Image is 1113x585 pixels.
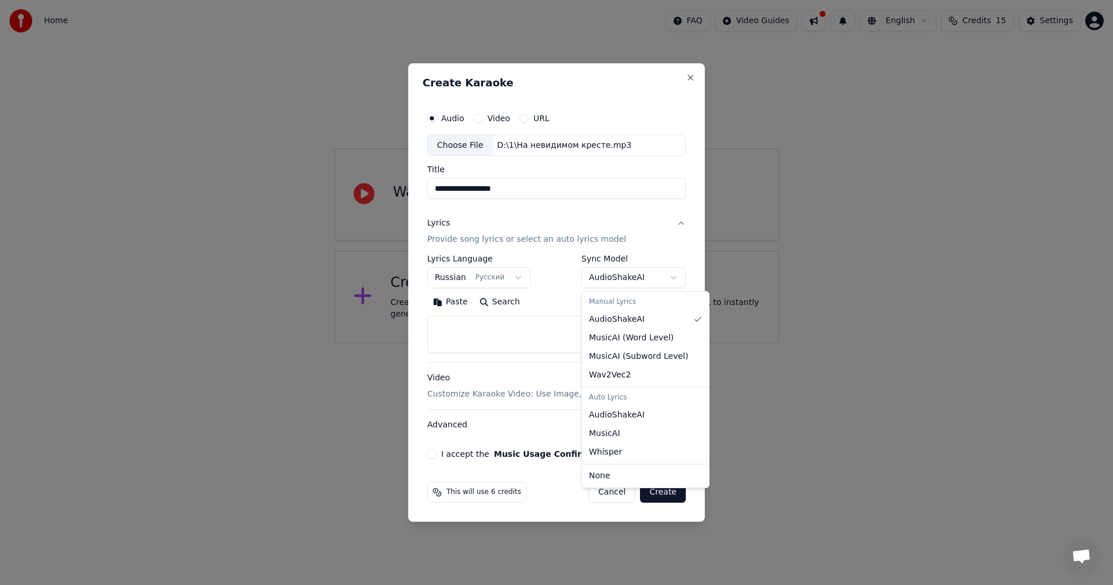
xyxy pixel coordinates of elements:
[589,409,645,421] span: AudioShakeAI
[584,294,707,310] div: Manual Lyrics
[589,470,610,482] span: None
[589,428,620,439] span: MusicAI
[589,446,622,458] span: Whisper
[584,390,707,406] div: Auto Lyrics
[589,314,645,325] span: AudioShakeAI
[589,351,688,362] span: MusicAI ( Subword Level )
[589,369,631,381] span: Wav2Vec2
[589,332,674,344] span: MusicAI ( Word Level )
